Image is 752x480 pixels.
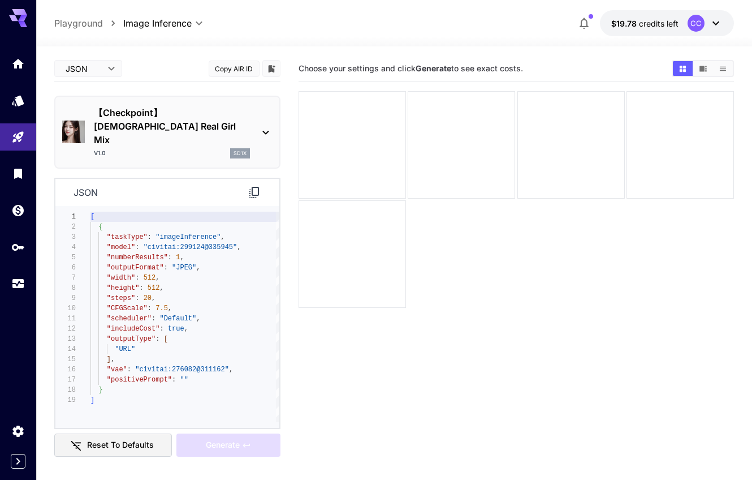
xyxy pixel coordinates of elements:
div: Wallet [11,203,25,217]
span: ] [106,355,110,363]
span: : [135,274,139,282]
span: [ [163,335,167,343]
span: Image Inference [123,16,192,30]
span: 512 [147,284,159,292]
span: "outputType" [106,335,155,343]
span: : [147,233,151,241]
span: "scheduler" [106,315,151,323]
span: } [98,386,102,394]
b: Generate [416,63,451,73]
span: : [168,254,172,262]
span: , [229,366,233,374]
span: "" [180,376,188,384]
span: credits left [639,19,678,28]
span: "height" [106,284,139,292]
div: 12 [55,324,76,334]
span: : [135,294,139,302]
a: Playground [54,16,103,30]
div: 8 [55,283,76,293]
span: : [155,335,159,343]
span: 1 [176,254,180,262]
div: 13 [55,334,76,344]
span: true [168,325,184,333]
span: : [147,305,151,312]
span: , [180,254,184,262]
div: 16 [55,365,76,375]
span: "civitai:276082@311162" [135,366,229,374]
span: "civitai:299124@335945" [143,243,237,251]
div: $19.77541 [611,18,678,29]
button: Expand sidebar [11,454,25,469]
span: , [237,243,241,251]
span: , [196,315,200,323]
span: "steps" [106,294,135,302]
span: : [172,376,176,384]
div: 15 [55,354,76,365]
div: CC [688,15,705,32]
span: "imageInference" [155,233,221,241]
div: 7 [55,273,76,283]
div: Show images in grid viewShow images in video viewShow images in list view [672,60,734,77]
div: 17 [55,375,76,385]
span: , [111,355,115,363]
div: API Keys [11,240,25,254]
p: 【Checkpoint】[DEMOGRAPHIC_DATA] Real Girl Mix [94,106,250,147]
div: 5 [55,252,76,263]
span: , [221,233,224,241]
button: $19.77541CC [600,10,734,36]
span: Choose your settings and click to see exact costs. [299,63,523,73]
span: "width" [106,274,135,282]
span: , [168,305,172,312]
div: Usage [11,277,25,291]
span: , [155,274,159,282]
span: ] [90,396,94,404]
span: , [196,264,200,272]
div: Settings [11,424,25,438]
span: "Default" [159,315,196,323]
span: "vae" [106,366,127,374]
button: Add to library [266,62,276,75]
span: , [159,284,163,292]
div: 10 [55,303,76,314]
span: 512 [143,274,155,282]
span: : [152,315,155,323]
span: : [159,325,163,333]
div: 11 [55,314,76,324]
button: Copy AIR ID [209,61,260,77]
span: "URL" [115,345,135,353]
p: sd1x [234,149,247,157]
button: Show images in grid view [673,61,693,76]
div: 6 [55,263,76,273]
button: Reset to defaults [54,434,172,457]
span: : [139,284,143,292]
span: "numberResults" [106,254,167,262]
div: Models [11,93,25,108]
div: 18 [55,385,76,395]
span: , [184,325,188,333]
span: 20 [143,294,151,302]
div: 14 [55,344,76,354]
span: "includeCost" [106,325,159,333]
span: "JPEG" [172,264,196,272]
span: 7.5 [155,305,168,312]
nav: breadcrumb [54,16,123,30]
span: "outputFormat" [106,264,163,272]
div: Library [11,166,25,181]
div: Home [11,57,25,71]
span: "positivePrompt" [106,376,171,384]
span: , [152,294,155,302]
div: Playground [11,130,25,144]
button: Show images in video view [693,61,713,76]
button: Show images in list view [713,61,733,76]
div: 19 [55,395,76,405]
span: $19.78 [611,19,639,28]
span: : [163,264,167,272]
span: JSON [66,63,101,75]
div: 9 [55,293,76,303]
div: 【Checkpoint】[DEMOGRAPHIC_DATA] Real Girl Mixv1.0sd1x [62,101,273,163]
span: "CFGScale" [106,305,147,312]
span: : [127,366,131,374]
